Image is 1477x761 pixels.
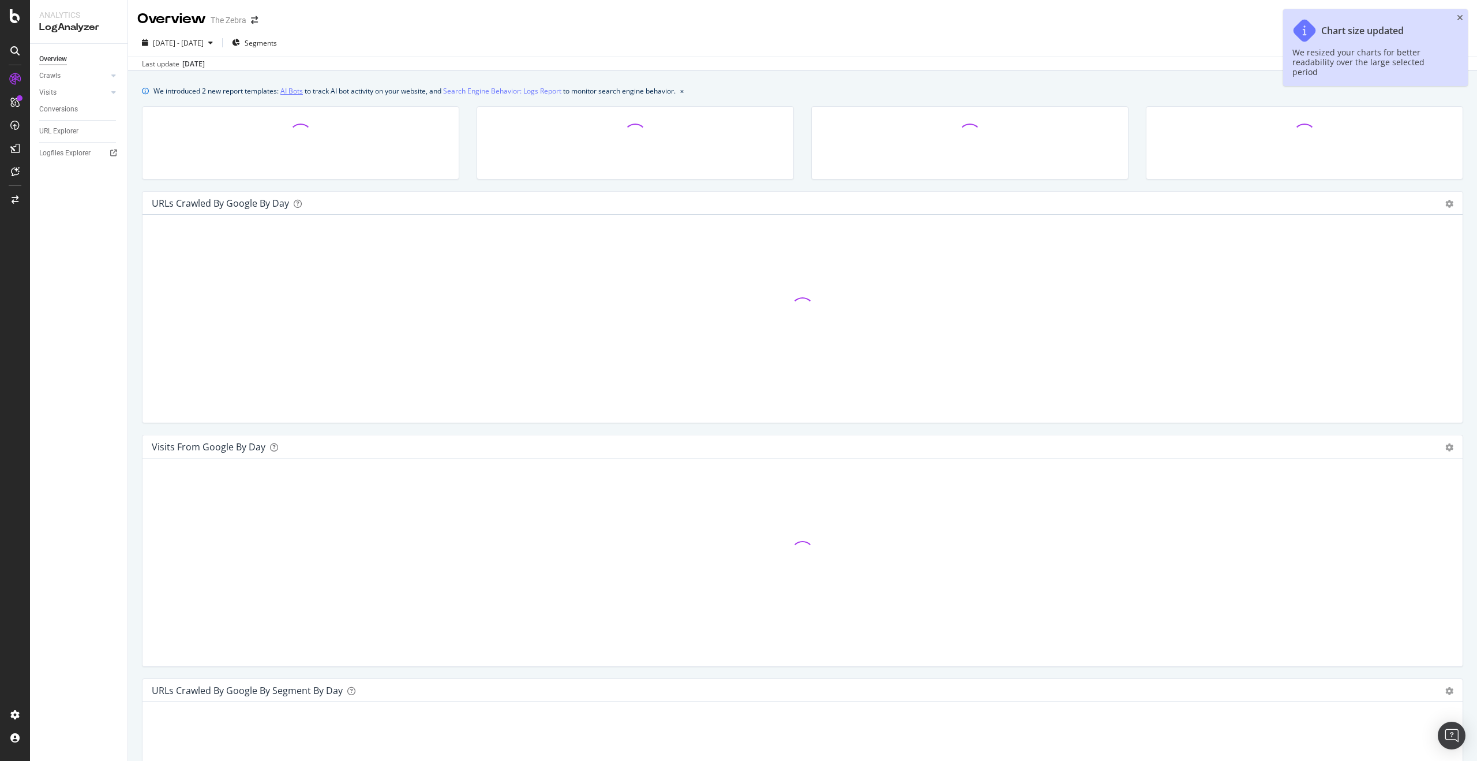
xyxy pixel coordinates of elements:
[142,59,205,69] div: Last update
[1292,47,1447,77] div: We resized your charts for better readability over the large selected period
[280,85,303,97] a: AI Bots
[137,9,206,29] div: Overview
[152,441,265,453] div: Visits from Google by day
[1445,443,1453,452] div: gear
[39,103,78,115] div: Conversions
[39,147,119,159] a: Logfiles Explorer
[39,147,91,159] div: Logfiles Explorer
[39,87,108,99] a: Visits
[211,14,246,26] div: The Zebra
[1445,200,1453,208] div: gear
[153,85,676,97] div: We introduced 2 new report templates: to track AI bot activity on your website, and to monitor se...
[39,125,119,137] a: URL Explorer
[443,85,561,97] a: Search Engine Behavior: Logs Report
[39,103,119,115] a: Conversions
[245,38,277,48] span: Segments
[251,16,258,24] div: arrow-right-arrow-left
[39,53,119,65] a: Overview
[182,59,205,69] div: [DATE]
[142,85,1463,97] div: info banner
[39,125,78,137] div: URL Explorer
[39,70,61,82] div: Crawls
[677,83,687,99] button: close banner
[1438,722,1465,749] div: Open Intercom Messenger
[39,21,118,34] div: LogAnalyzer
[1445,687,1453,695] div: gear
[39,53,67,65] div: Overview
[152,197,289,209] div: URLs Crawled by Google by day
[1457,14,1463,22] div: close toast
[39,9,118,21] div: Analytics
[227,33,282,52] button: Segments
[39,87,57,99] div: Visits
[39,70,108,82] a: Crawls
[152,685,343,696] div: URLs Crawled by Google By Segment By Day
[153,38,204,48] span: [DATE] - [DATE]
[1321,25,1404,36] div: Chart size updated
[137,33,218,52] button: [DATE] - [DATE]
